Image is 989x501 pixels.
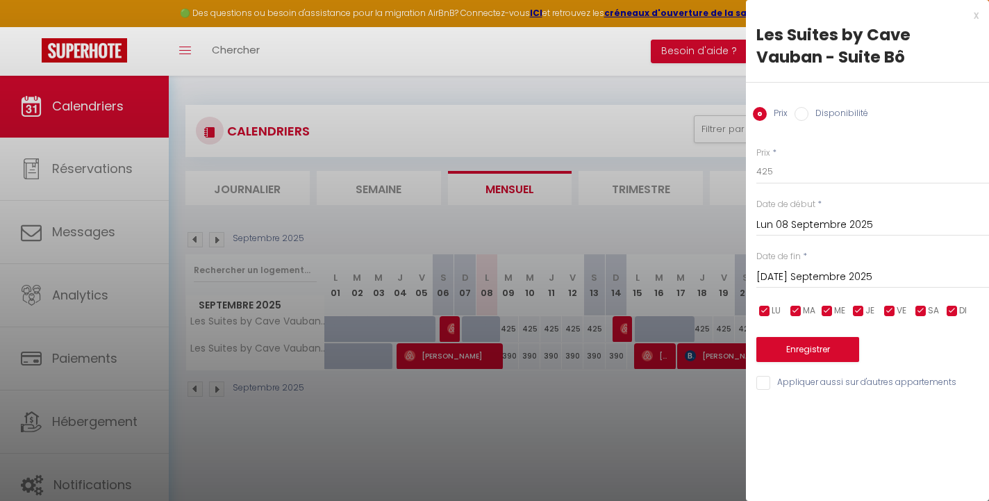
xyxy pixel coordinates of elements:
label: Date de début [756,198,815,211]
span: DI [959,304,967,318]
div: Les Suites by Cave Vauban - Suite Bô [756,24,979,68]
label: Disponibilité [808,107,868,122]
button: Ouvrir le widget de chat LiveChat [11,6,53,47]
span: ME [834,304,845,318]
span: JE [865,304,874,318]
span: LU [772,304,781,318]
label: Prix [767,107,788,122]
button: Enregistrer [756,337,859,362]
label: Date de fin [756,250,801,263]
span: VE [897,304,906,318]
div: x [746,7,979,24]
span: SA [928,304,939,318]
label: Prix [756,147,770,160]
span: MA [803,304,815,318]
